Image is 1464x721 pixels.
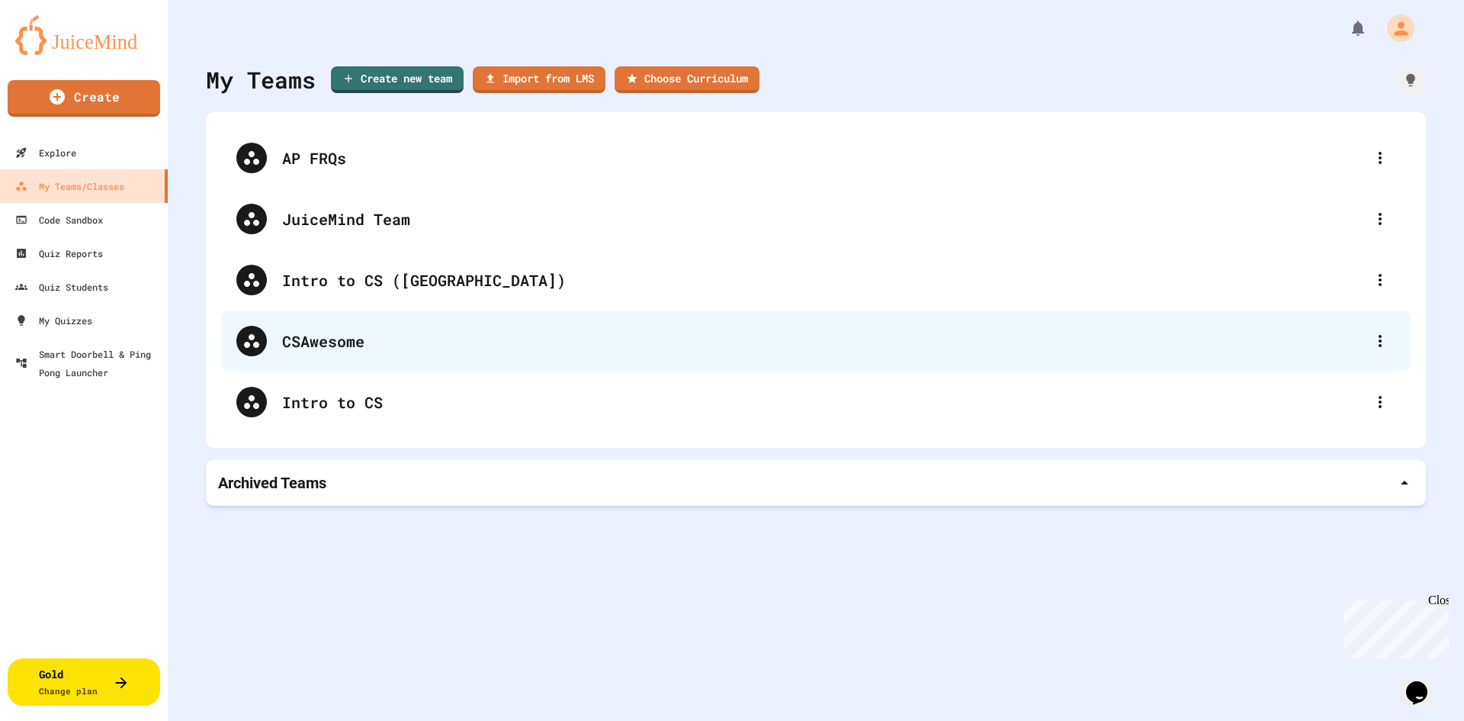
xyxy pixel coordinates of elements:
iframe: chat widget [1337,594,1449,658]
img: logo-orange.svg [15,15,152,55]
div: Quiz Students [15,278,108,296]
div: AP FRQs [221,127,1411,188]
div: My Notifications [1321,15,1371,41]
div: My Quizzes [15,311,92,330]
div: JuiceMind Team [221,188,1411,249]
a: Choose Curriculum [615,66,759,93]
p: Archived Teams [218,472,326,494]
div: My Teams/Classes [15,177,124,195]
div: My Teams [206,63,316,97]
div: Smart Doorbell & Ping Pong Launcher [15,345,162,381]
div: AP FRQs [282,146,1365,169]
a: Create [8,80,160,117]
iframe: chat widget [1400,660,1449,706]
span: Change plan [39,685,98,697]
div: Intro to CS ([GEOGRAPHIC_DATA]) [282,269,1365,291]
div: How it works [1395,65,1426,95]
div: Quiz Reports [15,244,103,262]
a: Import from LMS [473,66,605,93]
div: Chat with us now!Close [6,6,105,97]
div: My Account [1371,11,1418,46]
div: Gold [39,666,98,698]
div: JuiceMind Team [282,208,1365,230]
div: Intro to CS [282,391,1365,414]
div: Code Sandbox [15,211,103,229]
div: CSAwesome [221,311,1411,372]
div: Explore [15,143,76,162]
div: Intro to CS [221,372,1411,433]
div: CSAwesome [282,330,1365,352]
button: GoldChange plan [8,658,160,706]
div: Intro to CS ([GEOGRAPHIC_DATA]) [221,249,1411,311]
a: Create new team [331,66,464,93]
